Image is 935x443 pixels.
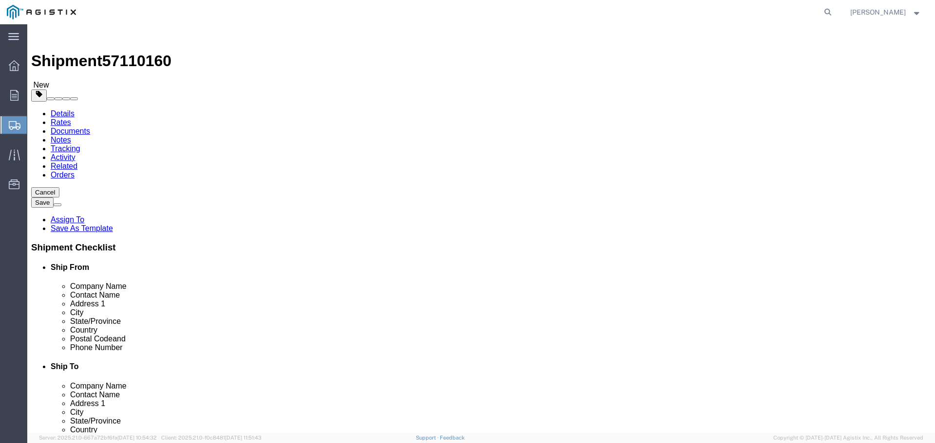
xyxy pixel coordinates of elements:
img: logo [7,5,76,19]
span: Copyright © [DATE]-[DATE] Agistix Inc., All Rights Reserved [773,434,923,442]
button: [PERSON_NAME] [850,6,922,18]
iframe: FS Legacy Container [27,24,935,433]
span: [DATE] 10:54:32 [117,435,157,441]
span: Client: 2025.21.0-f0c8481 [161,435,262,441]
a: Support [416,435,440,441]
span: David Maravilla [850,7,906,18]
span: Server: 2025.21.0-667a72bf6fa [39,435,157,441]
span: [DATE] 11:51:43 [225,435,262,441]
a: Feedback [440,435,465,441]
